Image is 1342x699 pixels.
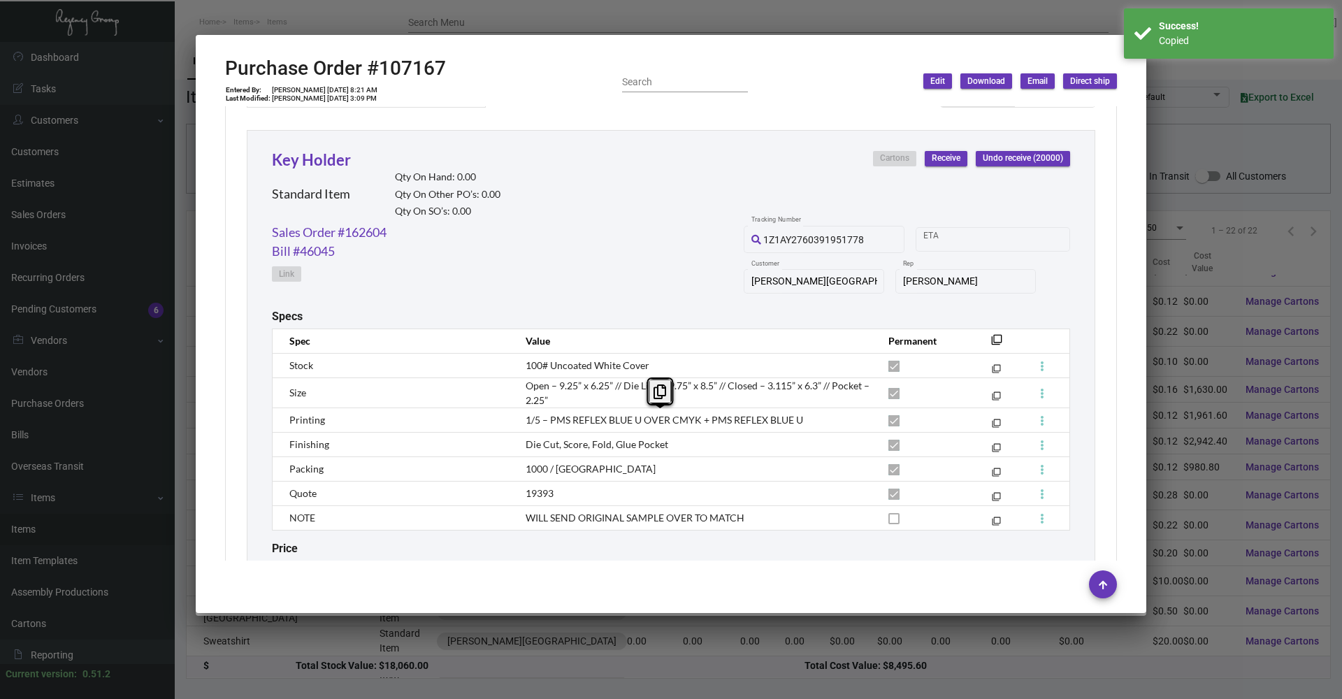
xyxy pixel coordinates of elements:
h2: Specs [272,310,303,323]
h2: Purchase Order #107167 [225,57,446,80]
th: Spec [273,329,512,353]
span: Finishing [289,438,329,450]
i: Copy [654,384,666,399]
td: [PERSON_NAME] [DATE] 8:21 AM [271,86,378,94]
mat-icon: filter_none [992,470,1001,480]
div: Success! [1159,19,1323,34]
button: Undo receive (20000) [976,151,1070,166]
h2: Qty On Hand: 0.00 [395,171,500,183]
span: Cartons [880,152,909,164]
button: Download [960,73,1012,89]
button: Receive [925,151,967,166]
td: Last Modified: [225,94,271,103]
span: Printing [289,414,325,426]
a: Sales Order #162604 [272,223,387,242]
button: Cartons [873,151,916,166]
input: Start date [923,233,967,245]
div: Current version: [6,667,77,682]
span: 100# Uncoated White Cover [526,359,649,371]
input: End date [979,233,1046,245]
span: WILL SEND ORIGINAL SAMPLE OVER TO MATCH [526,512,744,524]
span: 19393 [526,487,554,499]
span: Open – 9.25” x 6.25” // Die Line – 9.75” x 8.5” // Closed – 3.115” x 6.3” // Pocket – 2.25” [526,380,870,406]
th: Permanent [874,329,970,353]
span: 1/5 – PMS REFLEX BLUE U OVER CMYK + PMS REFLEX BLUE U [526,414,803,426]
span: Packing [289,463,324,475]
mat-icon: filter_none [992,394,1001,403]
a: Bill #46045 [272,242,335,261]
th: Value [512,329,874,353]
h2: Qty On SO’s: 0.00 [395,206,500,217]
span: Size [289,387,306,398]
button: Link [272,266,301,282]
span: 1Z1AY2760391951778 [763,234,864,245]
mat-icon: filter_none [991,338,1002,349]
span: Undo receive (20000) [983,152,1063,164]
h2: Standard Item [272,187,350,202]
span: Stock [289,359,313,371]
mat-icon: filter_none [992,446,1001,455]
mat-icon: filter_none [992,519,1001,528]
button: Edit [923,73,952,89]
span: Receive [932,152,960,164]
button: Direct ship [1063,73,1117,89]
td: Entered By: [225,86,271,94]
td: [PERSON_NAME] [DATE] 3:09 PM [271,94,378,103]
span: Quote [289,487,317,499]
span: 1000 / [GEOGRAPHIC_DATA] [526,463,656,475]
mat-icon: filter_none [992,421,1001,431]
h2: Qty On Other PO’s: 0.00 [395,189,500,201]
mat-icon: filter_none [992,367,1001,376]
span: Link [279,268,294,280]
div: Сopied [1159,34,1323,48]
div: 0.51.2 [82,667,110,682]
mat-icon: filter_none [992,495,1001,504]
h2: Price [272,542,298,555]
button: Email [1020,73,1055,89]
span: Direct ship [1070,75,1110,87]
span: NOTE [289,512,315,524]
span: Die Cut, Score, Fold, Glue Pocket [526,438,668,450]
span: Email [1027,75,1048,87]
span: Download [967,75,1005,87]
span: Edit [930,75,945,87]
a: Key Holder [272,150,351,169]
